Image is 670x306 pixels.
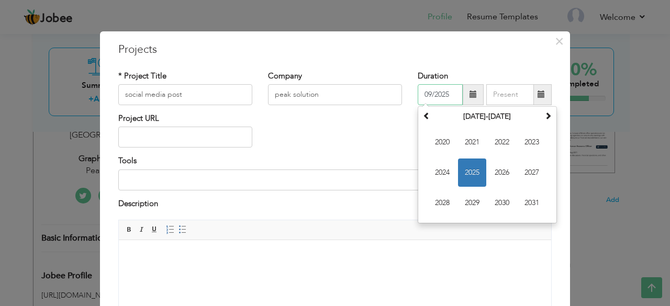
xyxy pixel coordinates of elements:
[433,109,542,124] th: Select Decade
[118,71,166,82] label: * Project Title
[544,112,552,119] span: Next Decade
[118,113,159,124] label: Project URL
[268,71,302,82] label: Company
[428,158,456,187] span: 2024
[118,155,137,166] label: Tools
[124,224,135,235] a: Bold
[518,128,546,156] span: 2023
[458,189,486,217] span: 2029
[118,198,158,209] label: Description
[458,128,486,156] span: 2021
[551,33,567,50] button: Close
[418,71,448,82] label: Duration
[486,84,534,105] input: Present
[488,158,516,187] span: 2026
[149,224,160,235] a: Underline
[423,112,430,119] span: Previous Decade
[458,158,486,187] span: 2025
[428,189,456,217] span: 2028
[164,224,176,235] a: Insert/Remove Numbered List
[518,158,546,187] span: 2027
[136,224,148,235] a: Italic
[488,128,516,156] span: 2022
[488,189,516,217] span: 2030
[118,42,552,58] h3: Projects
[428,128,456,156] span: 2020
[418,84,463,105] input: From
[177,224,188,235] a: Insert/Remove Bulleted List
[555,32,564,51] span: ×
[518,189,546,217] span: 2031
